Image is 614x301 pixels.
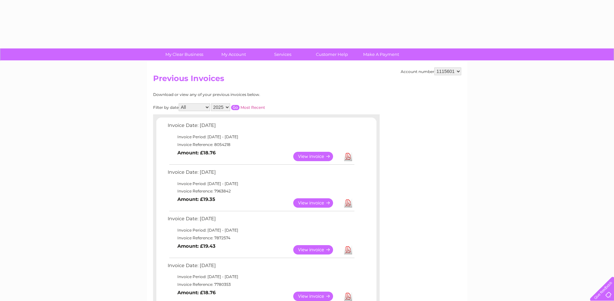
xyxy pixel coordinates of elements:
[177,150,216,156] b: Amount: £18.76
[166,214,355,226] td: Invoice Date: [DATE]
[293,152,341,161] a: View
[158,48,211,60] a: My Clear Business
[293,292,341,301] a: View
[153,92,323,97] div: Download or view any of your previous invoices below.
[166,273,355,281] td: Invoice Period: [DATE] - [DATE]
[166,133,355,141] td: Invoice Period: [DATE] - [DATE]
[153,74,461,86] h2: Previous Invoices
[177,196,215,202] b: Amount: £19.35
[166,180,355,188] td: Invoice Period: [DATE] - [DATE]
[153,103,323,111] div: Filter by date
[344,152,352,161] a: Download
[344,245,352,254] a: Download
[166,121,355,133] td: Invoice Date: [DATE]
[166,168,355,180] td: Invoice Date: [DATE]
[354,48,408,60] a: Make A Payment
[166,234,355,242] td: Invoice Reference: 7872574
[293,198,341,208] a: View
[166,281,355,288] td: Invoice Reference: 7780353
[207,48,260,60] a: My Account
[305,48,359,60] a: Customer Help
[166,261,355,273] td: Invoice Date: [DATE]
[177,243,216,249] b: Amount: £19.43
[293,245,341,254] a: View
[401,67,461,75] div: Account number
[177,290,216,296] b: Amount: £18.76
[344,292,352,301] a: Download
[240,105,265,110] a: Most Recent
[166,141,355,149] td: Invoice Reference: 8054218
[256,48,309,60] a: Services
[166,226,355,234] td: Invoice Period: [DATE] - [DATE]
[344,198,352,208] a: Download
[166,187,355,195] td: Invoice Reference: 7963842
